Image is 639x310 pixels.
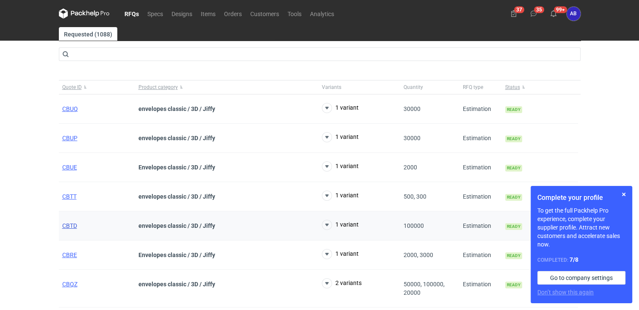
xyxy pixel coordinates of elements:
a: Designs [167,8,196,19]
span: 100000 [404,222,424,229]
a: Go to company settings [537,271,625,285]
span: 500, 300 [404,193,426,200]
span: Ready [505,136,522,142]
strong: Envelopes classic / 3D / Jiffy [138,164,215,171]
div: Agnieszka Biniarz [567,7,581,21]
strong: Envelopes classic / 3D / Jiffy [138,252,215,258]
button: 2 variants [322,278,362,288]
a: CBTD [62,222,77,229]
span: 30000 [404,135,420,141]
a: Items [196,8,220,19]
span: Quantity [404,84,423,91]
a: Specs [143,8,167,19]
span: Product category [138,84,178,91]
span: Quote ID [62,84,82,91]
div: Completed: [537,255,625,264]
span: 2000 [404,164,417,171]
a: CBQZ [62,281,77,288]
a: CBRE [62,252,77,258]
button: Don’t show this again [537,288,594,296]
button: 1 variant [322,132,359,142]
span: Ready [505,282,522,288]
button: Skip for now [619,189,629,199]
div: Estimation [459,124,502,153]
button: Status [502,80,578,94]
span: Status [505,84,520,91]
span: RFQ type [463,84,483,91]
strong: envelopes classic / 3D / Jiffy [138,105,215,112]
strong: envelopes classic / 3D / Jiffy [138,222,215,229]
p: To get the full Packhelp Pro experience, complete your supplier profile. Attract new customers an... [537,206,625,249]
button: 35 [527,7,540,20]
div: Estimation [459,153,502,182]
button: Quote ID [59,80,135,94]
a: Orders [220,8,246,19]
a: CBTT [62,193,77,200]
div: Estimation [459,94,502,124]
a: Requested (1088) [59,27,117,41]
button: 1 variant [322,191,359,201]
button: 37 [507,7,520,20]
span: 50000, 100000, 20000 [404,281,445,296]
button: 1 variant [322,161,359,172]
div: Estimation [459,182,502,211]
a: RFQs [120,8,143,19]
svg: Packhelp Pro [59,8,110,19]
span: 2000, 3000 [404,252,433,258]
div: Estimation [459,270,502,307]
span: Variants [322,84,341,91]
button: 1 variant [322,220,359,230]
strong: 7 / 8 [570,256,578,263]
a: Tools [283,8,306,19]
h1: Complete your profile [537,193,625,203]
div: Estimation [459,241,502,270]
strong: envelopes classic / 3D / Jiffy [138,193,215,200]
a: CBUQ [62,105,78,112]
button: AB [567,7,581,21]
a: Analytics [306,8,338,19]
div: Estimation [459,211,502,241]
a: CBUE [62,164,77,171]
strong: envelopes classic / 3D / Jiffy [138,281,215,288]
span: Ready [505,106,522,113]
button: Product category [135,80,318,94]
button: 99+ [547,7,560,20]
span: 30000 [404,105,420,112]
span: Ready [505,194,522,201]
span: Ready [505,252,522,259]
button: 1 variant [322,103,359,113]
span: Ready [505,223,522,230]
button: 1 variant [322,249,359,259]
a: CBUP [62,135,77,141]
strong: envelopes classic / 3D / Jiffy [138,135,215,141]
span: Ready [505,165,522,172]
a: Customers [246,8,283,19]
